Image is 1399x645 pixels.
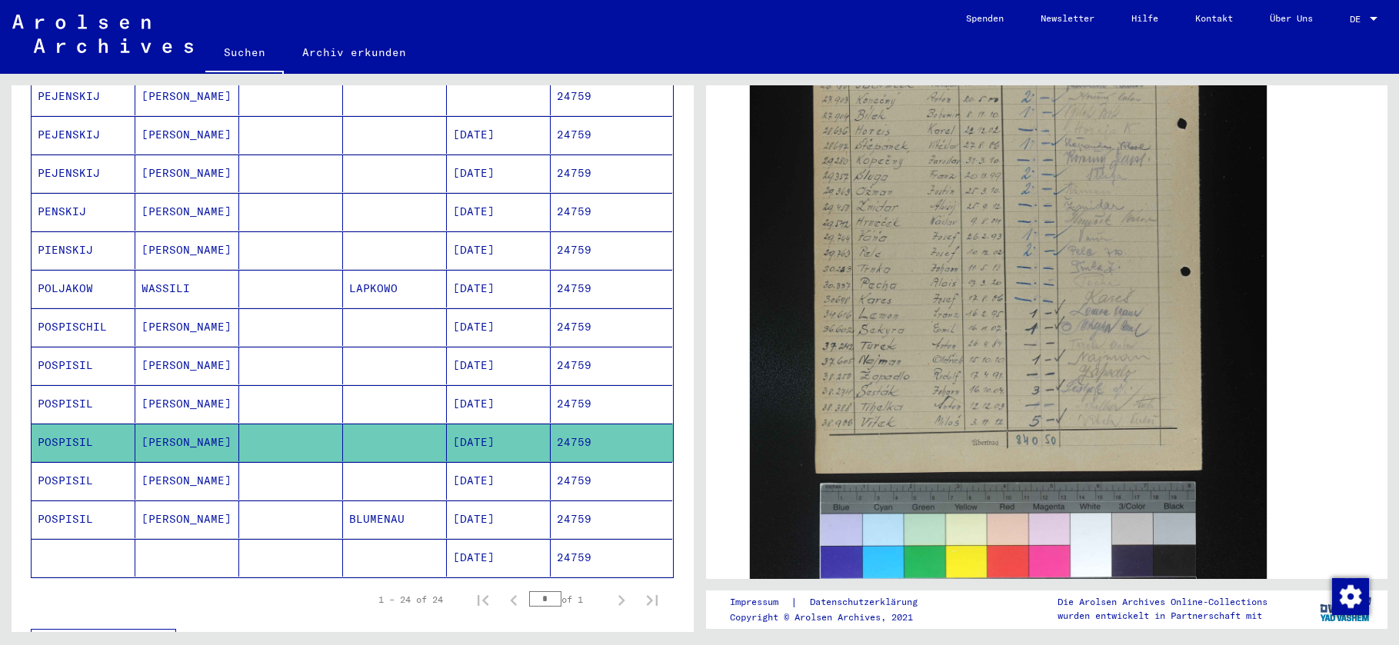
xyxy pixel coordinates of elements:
div: 1 – 24 of 24 [378,593,443,607]
mat-cell: PIENSKIJ [32,231,135,269]
a: Archiv erkunden [284,34,425,71]
mat-cell: PENSKIJ [32,193,135,231]
mat-cell: [DATE] [447,193,551,231]
a: Suchen [205,34,284,74]
p: wurden entwickelt in Partnerschaft mit [1058,609,1267,623]
mat-cell: POSPISIL [32,385,135,423]
mat-cell: [PERSON_NAME] [135,193,239,231]
mat-cell: [PERSON_NAME] [135,155,239,192]
button: Last page [637,584,668,615]
mat-cell: 24759 [551,308,672,346]
mat-cell: 24759 [551,270,672,308]
mat-cell: [PERSON_NAME] [135,308,239,346]
mat-cell: POSPISIL [32,347,135,384]
mat-cell: 24759 [551,116,672,154]
mat-cell: [DATE] [447,539,551,577]
mat-cell: [DATE] [447,500,551,538]
mat-cell: [DATE] [447,116,551,154]
mat-cell: 24759 [551,231,672,269]
mat-cell: [PERSON_NAME] [135,231,239,269]
button: Previous page [498,584,529,615]
mat-cell: [DATE] [447,270,551,308]
mat-cell: 24759 [551,155,672,192]
mat-cell: [DATE] [447,231,551,269]
mat-cell: 24759 [551,462,672,500]
mat-cell: 24759 [551,385,672,423]
mat-cell: [PERSON_NAME] [135,385,239,423]
mat-cell: POSPISIL [32,500,135,538]
img: Zustimmung ändern [1332,578,1369,615]
mat-cell: [PERSON_NAME] [135,462,239,500]
img: Arolsen_neg.svg [12,15,193,53]
mat-cell: 24759 [551,78,672,115]
mat-cell: PEJENSKIJ [32,155,135,192]
mat-cell: PEJENSKIJ [32,116,135,154]
mat-cell: [DATE] [447,308,551,346]
mat-cell: [PERSON_NAME] [135,116,239,154]
mat-cell: [DATE] [447,424,551,461]
mat-cell: [PERSON_NAME] [135,347,239,384]
mat-cell: [PERSON_NAME] [135,424,239,461]
a: Impressum [730,594,791,610]
button: First page [468,584,498,615]
img: yv_logo.png [1317,590,1374,628]
button: Next page [606,584,637,615]
mat-cell: [DATE] [447,462,551,500]
mat-cell: POSPISIL [32,424,135,461]
div: Zustimmung ändern [1331,577,1368,614]
mat-cell: 24759 [551,424,672,461]
div: of 1 [529,592,606,607]
mat-cell: 24759 [551,347,672,384]
mat-cell: 24759 [551,500,672,538]
p: Die Arolsen Archives Online-Collections [1058,595,1267,609]
mat-cell: [PERSON_NAME] [135,500,239,538]
mat-cell: LAPKOWO [343,270,447,308]
mat-cell: [DATE] [447,347,551,384]
span: DE [1350,14,1367,25]
a: Datenschutzerklärung [798,594,936,610]
mat-cell: POLJAKOW [32,270,135,308]
mat-cell: BLUMENAU [343,500,447,538]
p: Copyright © Arolsen Archives, 2021 [730,610,936,624]
div: | [730,594,936,610]
mat-cell: [DATE] [447,385,551,423]
mat-cell: WASSILI [135,270,239,308]
mat-cell: PEJENSKIJ [32,78,135,115]
mat-cell: 24759 [551,539,672,577]
mat-cell: POSPISCHIL [32,308,135,346]
mat-cell: 24759 [551,193,672,231]
mat-cell: [PERSON_NAME] [135,78,239,115]
mat-cell: POSPISIL [32,462,135,500]
mat-cell: [DATE] [447,155,551,192]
